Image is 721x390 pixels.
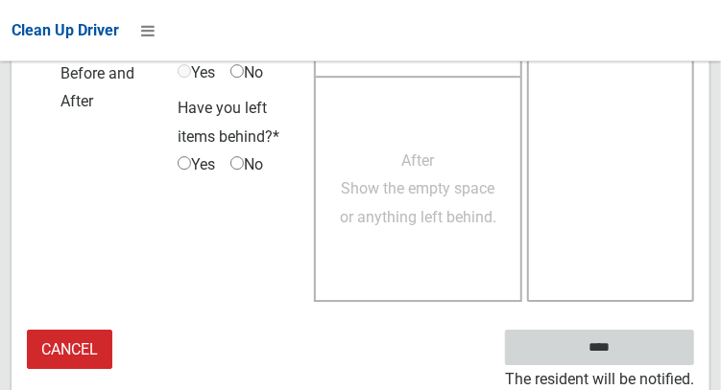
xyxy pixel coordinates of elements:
[178,150,215,179] span: Yes
[32,31,168,116] span: Oversize - Before and After
[12,21,119,39] span: Clean Up Driver
[12,16,119,45] a: Clean Up Driver
[178,99,279,146] span: Have you left items behind?*
[230,150,263,179] span: No
[230,58,263,87] span: No
[340,151,496,226] span: After Show the empty space or anything left behind.
[27,330,112,369] a: Cancel
[178,58,215,87] span: Yes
